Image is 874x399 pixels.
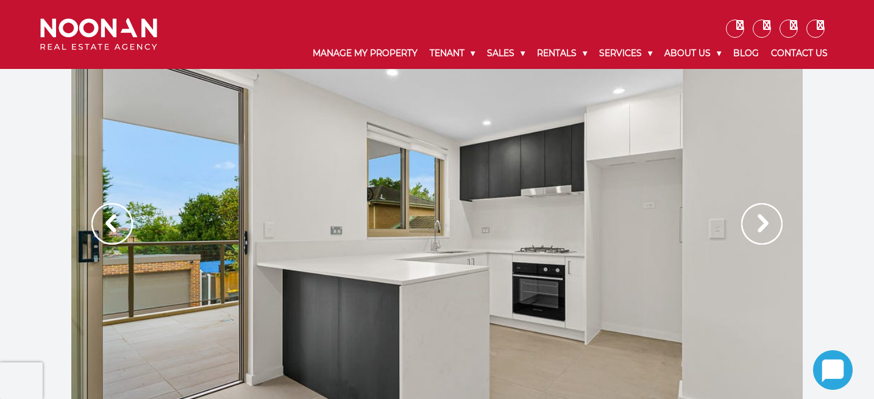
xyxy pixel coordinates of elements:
a: Sales [481,38,531,69]
img: Arrow slider [741,203,783,245]
a: Rentals [531,38,593,69]
a: Blog [727,38,765,69]
a: About Us [658,38,727,69]
img: Arrow slider [91,203,133,245]
a: Tenant [424,38,481,69]
a: Contact Us [765,38,834,69]
img: Noonan Real Estate Agency [40,18,157,51]
a: Services [593,38,658,69]
a: Manage My Property [307,38,424,69]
